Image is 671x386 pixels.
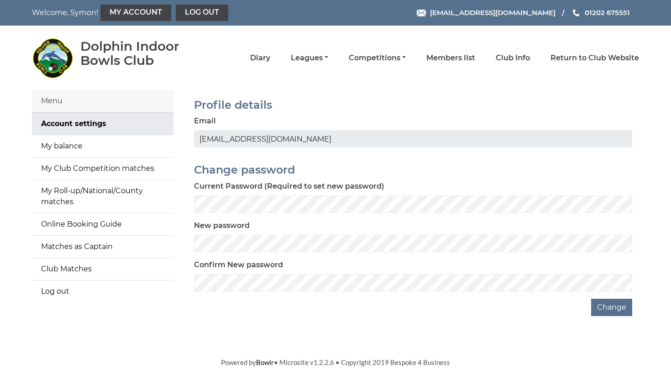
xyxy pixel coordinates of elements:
div: Menu [32,90,173,112]
a: My Account [100,5,171,21]
a: Return to Club Website [550,53,639,63]
nav: Welcome, Symon! [32,5,277,21]
a: Log out [32,280,173,302]
a: Bowlr [256,358,274,366]
a: Leagues [291,53,328,63]
label: Confirm New password [194,259,283,270]
img: Email [417,10,426,16]
a: Matches as Captain [32,236,173,258]
a: Club Matches [32,258,173,280]
img: Dolphin Indoor Bowls Club [32,37,73,79]
span: 01202 675551 [585,8,630,17]
div: Dolphin Indoor Bowls Club [80,39,206,68]
a: Diary [250,53,270,63]
a: Account settings [32,113,173,135]
a: Club Info [496,53,530,63]
a: Email [EMAIL_ADDRESS][DOMAIN_NAME] [417,7,556,18]
h2: Change password [194,164,632,176]
a: My Club Competition matches [32,158,173,180]
a: My Roll-up/National/County matches [32,180,173,213]
a: Competitions [349,53,406,63]
label: New password [194,220,250,231]
a: Log out [176,5,228,21]
a: Online Booking Guide [32,213,173,235]
a: Phone us 01202 675551 [571,7,630,18]
label: Email [194,116,216,127]
button: Change [591,299,632,316]
label: Current Password (Required to set new password) [194,181,384,192]
h2: Profile details [194,99,632,111]
a: Members list [426,53,475,63]
span: [EMAIL_ADDRESS][DOMAIN_NAME] [430,8,556,17]
span: Powered by • Microsite v1.2.2.6 • Copyright 2019 Bespoke 4 Business [221,358,450,366]
a: My balance [32,135,173,157]
img: Phone us [573,9,579,16]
